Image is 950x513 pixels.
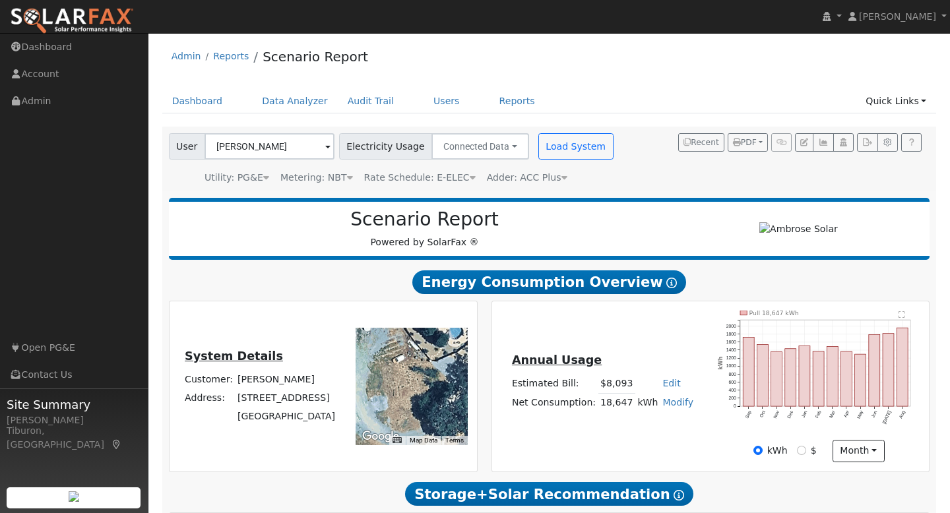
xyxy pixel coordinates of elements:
[182,208,667,231] h2: Scenario Report
[801,410,808,419] text: Jan
[871,410,878,419] text: Jun
[512,353,602,367] u: Annual Usage
[236,370,338,388] td: [PERSON_NAME]
[749,309,799,317] text: Pull 18,647 kWh
[662,378,680,388] a: Edit
[726,355,736,360] text: 1200
[813,351,824,406] rect: onclick=""
[69,491,79,502] img: retrieve
[509,375,598,394] td: Estimated Bill:
[759,410,766,419] text: Oct
[869,335,880,407] rect: onclick=""
[7,396,141,413] span: Site Summary
[785,349,796,406] rect: onclick=""
[726,340,736,344] text: 1600
[509,393,598,412] td: Net Consumption:
[901,133,922,152] a: Help Link
[899,410,906,420] text: Aug
[487,171,567,185] div: Adder: ACC Plus
[827,347,838,407] rect: onclick=""
[405,482,693,506] span: Storage+Solar Recommendation
[757,344,768,406] rect: onclick=""
[431,133,529,160] button: Connected Data
[856,89,936,113] a: Quick Links
[881,410,892,425] text: [DATE]
[7,424,141,452] div: Tiburon, [GEOGRAPHIC_DATA]
[744,410,752,420] text: Sep
[833,440,885,462] button: month
[829,409,837,419] text: Mar
[172,51,201,61] a: Admin
[728,133,768,152] button: PDF
[859,11,936,22] span: [PERSON_NAME]
[236,407,338,426] td: [GEOGRAPHIC_DATA]
[743,338,754,407] rect: onclick=""
[728,388,736,392] text: 400
[213,51,249,61] a: Reports
[598,375,635,394] td: $8,093
[855,354,866,406] rect: onclick=""
[252,89,338,113] a: Data Analyzer
[799,346,810,406] rect: onclick=""
[759,222,838,236] img: Ambrose Solar
[833,133,854,152] button: Login As
[726,324,736,328] text: 2000
[263,49,368,65] a: Scenario Report
[883,334,894,407] rect: onclick=""
[728,380,736,384] text: 600
[538,133,614,160] button: Load System
[7,413,141,427] div: [PERSON_NAME]
[490,89,545,113] a: Reports
[877,133,898,152] button: Settings
[169,133,205,160] span: User
[185,349,283,363] u: System Details
[786,409,794,419] text: Dec
[236,388,338,407] td: [STREET_ADDRESS]
[678,133,724,152] button: Recent
[359,428,402,445] img: Google
[424,89,470,113] a: Users
[899,311,905,318] text: 
[857,133,877,152] button: Export Interval Data
[635,393,660,412] td: kWh
[728,372,736,377] text: 800
[10,7,134,35] img: SolarFax
[733,138,757,147] span: PDF
[412,270,685,294] span: Energy Consumption Overview
[728,396,736,400] text: 200
[726,332,736,336] text: 1800
[280,171,353,185] div: Metering: NBT
[338,89,404,113] a: Audit Trail
[773,409,780,419] text: Nov
[813,133,833,152] button: Multi-Series Graph
[662,397,693,407] a: Modify
[162,89,233,113] a: Dashboard
[359,428,402,445] a: Open this area in Google Maps (opens a new window)
[598,393,635,412] td: 18,647
[814,410,821,419] text: Feb
[205,133,334,160] input: Select a User
[339,133,432,160] span: Electricity Usage
[897,328,908,406] rect: onclick=""
[445,437,464,444] a: Terms (opens in new tab)
[666,278,677,288] i: Show Help
[856,409,865,420] text: May
[842,409,850,419] text: Apr
[811,444,817,458] label: $
[364,172,476,183] span: Alias: HETOUD
[726,347,736,352] text: 1400
[753,446,763,455] input: kWh
[771,352,782,407] rect: onclick=""
[797,446,806,455] input: $
[795,133,813,152] button: Edit User
[410,436,437,445] button: Map Data
[183,388,236,407] td: Address:
[183,370,236,388] td: Customer:
[717,357,724,370] text: kWh
[205,171,269,185] div: Utility: PG&E
[767,444,788,458] label: kWh
[393,436,402,445] button: Keyboard shortcuts
[111,439,123,450] a: Map
[175,208,674,249] div: Powered by SolarFax ®
[841,351,852,406] rect: onclick=""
